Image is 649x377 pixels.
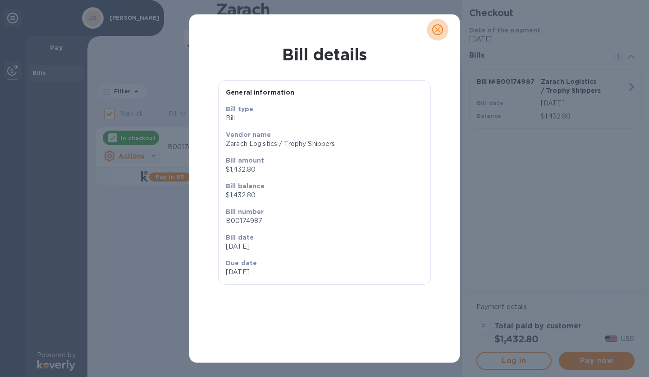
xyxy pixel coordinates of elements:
b: General information [226,89,295,96]
h1: Bill details [197,45,452,64]
b: Due date [226,259,257,267]
p: $1,432.80 [226,165,423,174]
p: Bill [226,114,423,123]
b: Vendor name [226,131,271,138]
button: close [427,19,448,41]
p: B00174987 [226,216,423,226]
b: Bill number [226,208,264,215]
p: $1,432.80 [226,191,423,200]
b: Bill type [226,105,253,113]
p: Zarach Logistics / Trophy Shippers [226,139,423,149]
b: Bill date [226,234,254,241]
p: [DATE] [226,242,423,251]
b: Bill amount [226,157,265,164]
p: [DATE] [226,268,321,277]
b: Bill balance [226,182,265,190]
